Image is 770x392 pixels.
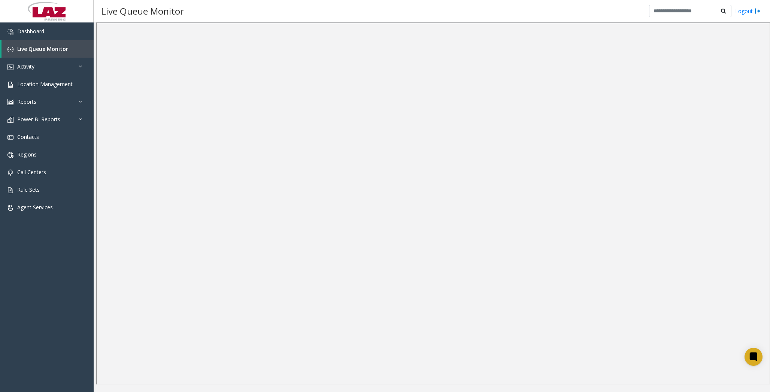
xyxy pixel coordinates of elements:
[17,63,34,70] span: Activity
[17,28,44,35] span: Dashboard
[7,64,13,70] img: 'icon'
[17,98,36,105] span: Reports
[7,187,13,193] img: 'icon'
[755,7,761,15] img: logout
[7,82,13,88] img: 'icon'
[17,45,68,52] span: Live Queue Monitor
[7,29,13,35] img: 'icon'
[7,170,13,176] img: 'icon'
[17,168,46,176] span: Call Centers
[7,46,13,52] img: 'icon'
[17,80,73,88] span: Location Management
[7,205,13,211] img: 'icon'
[17,116,60,123] span: Power BI Reports
[7,134,13,140] img: 'icon'
[17,186,40,193] span: Rule Sets
[1,40,94,58] a: Live Queue Monitor
[7,117,13,123] img: 'icon'
[97,2,188,20] h3: Live Queue Monitor
[735,7,761,15] a: Logout
[17,133,39,140] span: Contacts
[7,99,13,105] img: 'icon'
[17,204,53,211] span: Agent Services
[17,151,37,158] span: Regions
[7,152,13,158] img: 'icon'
